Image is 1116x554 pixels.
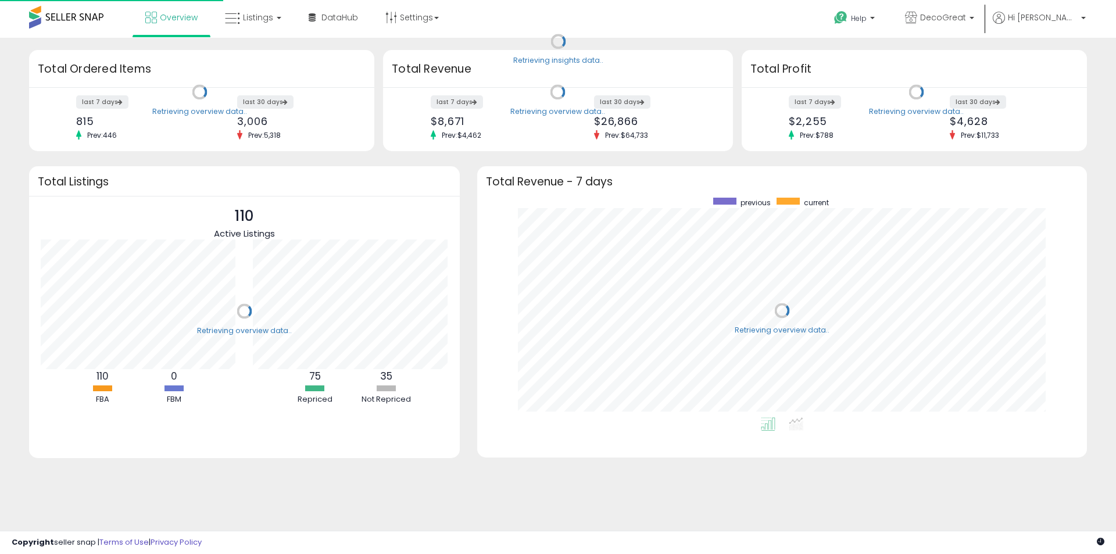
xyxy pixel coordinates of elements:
span: Hi [PERSON_NAME] [1008,12,1078,23]
div: Retrieving overview data.. [197,326,292,336]
span: Listings [243,12,273,23]
div: Retrieving overview data.. [735,325,829,335]
a: Help [825,2,886,38]
span: DataHub [321,12,358,23]
div: Retrieving overview data.. [869,106,964,117]
a: Hi [PERSON_NAME] [993,12,1086,38]
span: DecoGreat [920,12,966,23]
div: Retrieving overview data.. [152,106,247,117]
i: Get Help [834,10,848,25]
span: Help [851,13,867,23]
span: Overview [160,12,198,23]
div: Retrieving overview data.. [510,106,605,117]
